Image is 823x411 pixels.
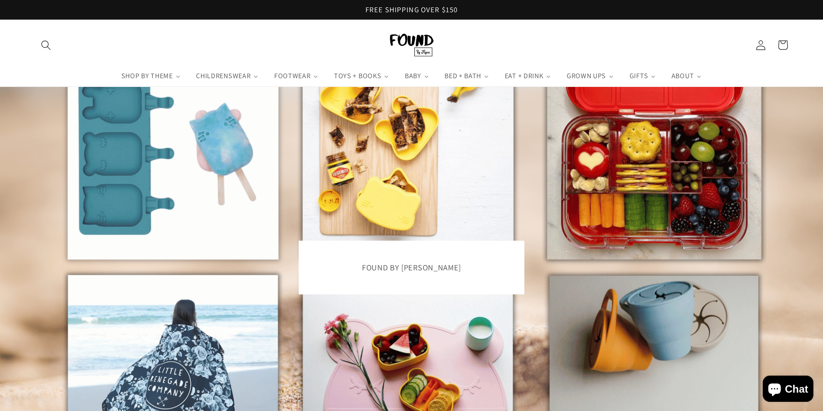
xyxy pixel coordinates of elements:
[189,66,267,86] a: CHILDRENSWEAR
[622,66,664,86] a: GIFTS
[326,66,397,86] a: TOYS + BOOKS
[760,376,816,404] inbox-online-store-chat: Shopify online store chat
[628,72,649,80] span: GIFTS
[35,34,57,56] summary: Search
[670,72,695,80] span: ABOUT
[437,66,497,86] a: BED + BATH
[390,34,434,56] img: FOUND By Flynn logo
[497,66,559,86] a: EAT + DRINK
[565,72,607,80] span: GROWN UPS
[120,72,174,80] span: SHOP BY THEME
[194,72,251,80] span: CHILDRENSWEAR
[332,72,382,80] span: TOYS + BOOKS
[664,66,709,86] a: ABOUT
[503,72,544,80] span: EAT + DRINK
[443,72,482,80] span: BED + BATH
[362,262,461,273] span: FOUND BY [PERSON_NAME]
[272,72,312,80] span: FOOTWEAR
[403,72,422,80] span: BABY
[114,66,189,86] a: SHOP BY THEME
[266,66,326,86] a: FOOTWEAR
[559,66,622,86] a: GROWN UPS
[397,66,437,86] a: BABY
